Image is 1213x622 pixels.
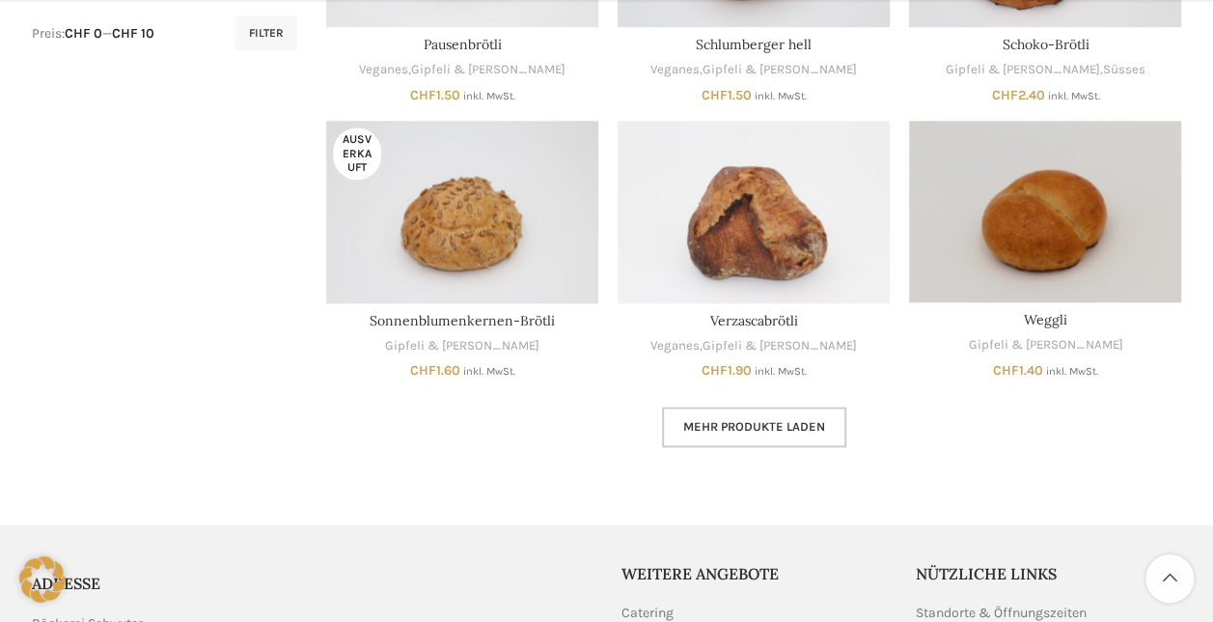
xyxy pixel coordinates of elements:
a: Gipfeli & [PERSON_NAME] [703,337,857,355]
a: Weggli [909,121,1181,302]
a: Scroll to top button [1145,554,1194,603]
a: Veganes [359,61,408,79]
div: , [618,337,890,355]
a: Pausenbrötli [424,36,502,53]
a: Verzascabrötli [618,121,890,302]
span: CHF 10 [112,25,154,42]
bdi: 1.50 [410,87,460,103]
a: Veganes [650,61,700,79]
a: Gipfeli & [PERSON_NAME] [968,336,1122,354]
button: Filter [235,15,297,50]
small: inkl. MwSt. [755,365,807,378]
small: inkl. MwSt. [1046,365,1098,378]
a: Mehr Produkte laden [662,407,846,447]
a: Schlumberger hell [696,36,812,53]
h5: Weitere Angebote [621,563,888,584]
div: , [909,61,1181,79]
a: Verzascabrötli [710,312,798,329]
h5: Nützliche Links [916,563,1182,584]
a: Weggli [1024,311,1067,328]
span: Mehr Produkte laden [683,419,825,435]
a: Gipfeli & [PERSON_NAME] [411,61,565,79]
span: CHF [993,362,1019,379]
a: Veganes [650,337,700,355]
span: CHF [991,87,1017,103]
div: Preis: — [32,24,154,43]
a: Gipfeli & [PERSON_NAME] [385,337,539,355]
bdi: 1.40 [993,362,1043,379]
small: inkl. MwSt. [463,365,515,378]
a: Sonnenblumenkernen-Brötli [370,312,555,329]
span: Ausverkauft [333,127,381,179]
div: , [326,61,598,79]
span: CHF [702,87,728,103]
a: Gipfeli & [PERSON_NAME] [703,61,857,79]
bdi: 1.50 [702,87,752,103]
bdi: 2.40 [991,87,1044,103]
span: CHF 0 [65,25,102,42]
bdi: 1.60 [410,362,460,379]
a: Gipfeli & [PERSON_NAME] [946,61,1100,79]
span: CHF [410,362,436,379]
div: , [618,61,890,79]
a: Süsses [1103,61,1145,79]
small: inkl. MwSt. [755,90,807,102]
a: Schoko-Brötli [1002,36,1089,53]
span: CHF [702,362,728,379]
small: inkl. MwSt. [463,90,515,102]
span: CHF [410,87,436,103]
a: Sonnenblumenkernen-Brötli [326,121,598,302]
small: inkl. MwSt. [1047,90,1099,102]
bdi: 1.90 [702,362,752,379]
